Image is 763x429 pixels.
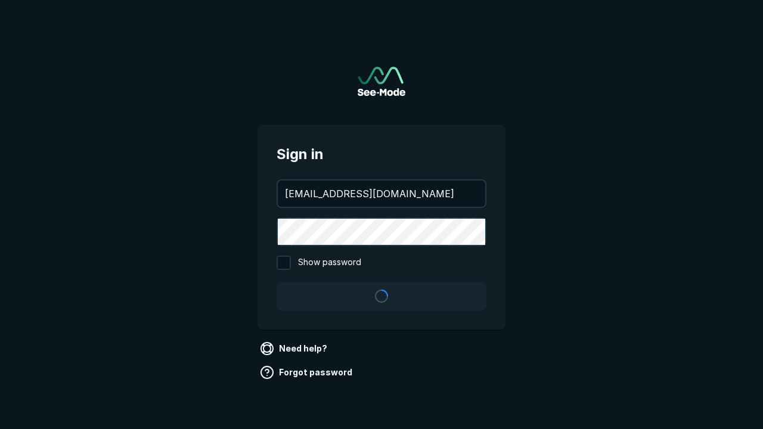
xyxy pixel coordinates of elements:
a: Go to sign in [358,67,405,96]
img: See-Mode Logo [358,67,405,96]
a: Need help? [258,339,332,358]
span: Show password [298,256,361,270]
input: your@email.com [278,181,485,207]
span: Sign in [277,144,486,165]
a: Forgot password [258,363,357,382]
